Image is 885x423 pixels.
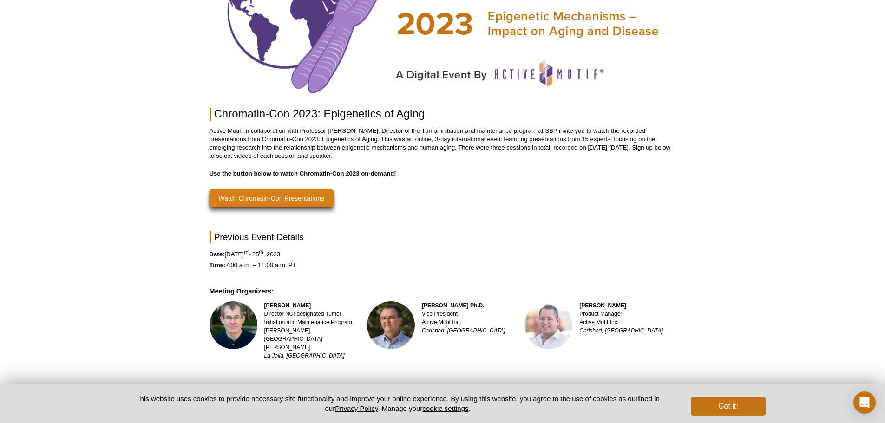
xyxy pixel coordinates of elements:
strong: [PERSON_NAME] Ph.D. [422,302,485,309]
img: Active Motif Organizers Gary Shiels [367,301,415,349]
em: La Jolla, [GEOGRAPHIC_DATA] [264,352,345,359]
strong: [PERSON_NAME] [579,302,626,309]
img: Active Motif Organizers Mason Brooks [524,301,572,349]
strong: Date: [210,251,225,258]
div: Vice President Active Motif Inc. [422,301,518,360]
h1: Chromatin-Con 2023: Epigenetics of Aging [210,108,676,121]
p: This website uses cookies to provide necessary site functionality and improve your online experie... [120,394,676,413]
div: Product Manager Active Motif Inc. [579,301,675,360]
strong: Use the button below to watch Chromatin-Con 2023 on-demand! [210,170,396,177]
div: Director NCI-designated Tumor Initiation and Maintenance Program, [PERSON_NAME][GEOGRAPHIC_DATA][... [264,301,360,360]
sup: rd [244,249,249,254]
p: Active Motif, in collaboration with Professor [PERSON_NAME], Director of the Tumor initiation and... [210,127,676,160]
button: Got it! [691,397,765,416]
a: Watch Chromatin-Con Presentations [210,189,334,207]
p: 7:00 a.m. – 11:00 a.m. PT [210,261,676,269]
img: Peter D. Adams [210,301,257,349]
h2: Previous Event Details [210,231,676,243]
a: Privacy Policy [335,404,378,412]
strong: Meeting Organizers: [210,287,274,295]
em: Carlsbad, [GEOGRAPHIC_DATA] [579,327,663,334]
strong: Time: [210,261,226,268]
strong: [PERSON_NAME] [264,302,311,309]
p: [DATE] ‐ 25 , 2023 [210,250,676,259]
em: Carlsbad, [GEOGRAPHIC_DATA] [422,327,505,334]
div: Open Intercom Messenger [853,391,876,414]
sup: th [259,249,263,254]
button: cookie settings [422,404,468,412]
